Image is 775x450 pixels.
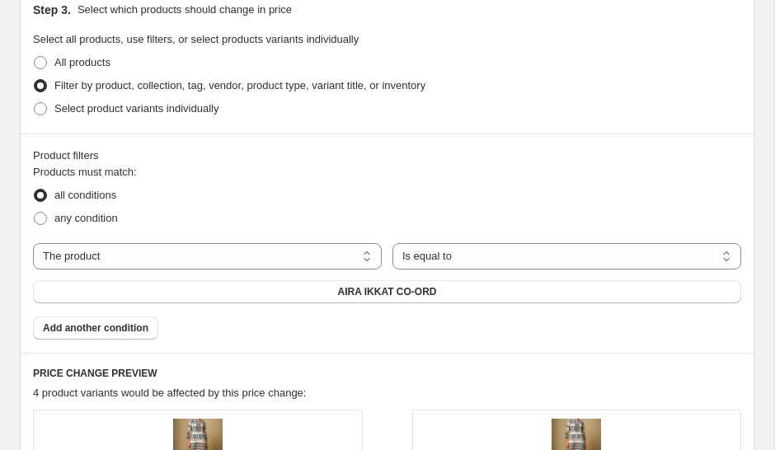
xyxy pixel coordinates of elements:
[43,321,148,335] span: Add another condition
[33,33,359,45] span: Select all products, use filters, or select products variants individually
[33,387,306,399] span: 4 product variants would be affected by this price change:
[33,280,741,303] button: AIRA IKKAT CO-ORD
[33,2,71,18] h2: Step 3.
[33,166,137,178] span: Products must match:
[33,367,741,380] h6: PRICE CHANGE PREVIEW
[54,189,116,201] span: all conditions
[338,285,437,298] span: AIRA IKKAT CO-ORD
[54,212,118,224] span: any condition
[33,316,158,340] button: Add another condition
[54,79,425,91] span: Filter by product, collection, tag, vendor, product type, variant title, or inventory
[54,102,218,115] span: Select product variants individually
[33,148,741,164] div: Product filters
[77,2,292,18] p: Select which products should change in price
[54,56,110,68] span: All products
